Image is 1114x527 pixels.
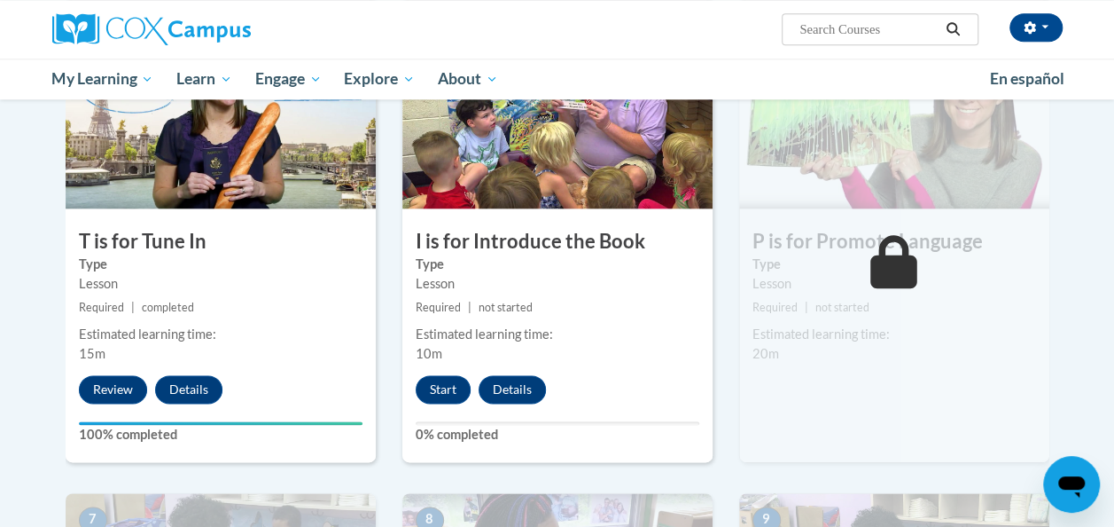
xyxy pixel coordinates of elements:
[344,68,415,90] span: Explore
[752,274,1036,294] div: Lesson
[176,68,232,90] span: Learn
[79,255,362,274] label: Type
[739,31,1049,208] img: Course Image
[752,325,1036,344] div: Estimated learning time:
[79,346,105,361] span: 15m
[479,375,546,404] button: Details
[402,228,713,256] h3: I is for Introduce the Book
[66,31,376,208] img: Course Image
[815,301,869,314] span: not started
[468,301,471,314] span: |
[51,68,153,90] span: My Learning
[416,375,471,404] button: Start
[402,31,713,208] img: Course Image
[255,68,322,90] span: Engage
[416,301,461,314] span: Required
[332,59,426,99] a: Explore
[52,13,251,45] img: Cox Campus
[426,59,510,99] a: About
[131,301,135,314] span: |
[739,228,1049,256] h3: P is for Promote Language
[752,346,779,361] span: 20m
[805,301,808,314] span: |
[66,228,376,256] h3: T is for Tune In
[52,13,371,45] a: Cox Campus
[416,346,442,361] span: 10m
[416,425,699,444] label: 0% completed
[165,59,244,99] a: Learn
[438,68,498,90] span: About
[79,301,124,314] span: Required
[39,59,1076,99] div: Main menu
[752,255,1036,274] label: Type
[41,59,166,99] a: My Learning
[416,255,699,274] label: Type
[978,60,1076,98] a: En español
[479,301,533,314] span: not started
[155,375,222,404] button: Details
[939,19,966,40] button: Search
[79,375,147,404] button: Review
[79,274,362,294] div: Lesson
[752,301,798,314] span: Required
[416,274,699,294] div: Lesson
[798,19,939,40] input: Search Courses
[142,301,194,314] span: completed
[416,325,699,344] div: Estimated learning time:
[244,59,333,99] a: Engage
[79,425,362,444] label: 100% completed
[79,421,362,425] div: Your progress
[1009,13,1063,42] button: Account Settings
[990,69,1064,88] span: En español
[1043,456,1100,513] iframe: Button to launch messaging window
[79,325,362,344] div: Estimated learning time:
